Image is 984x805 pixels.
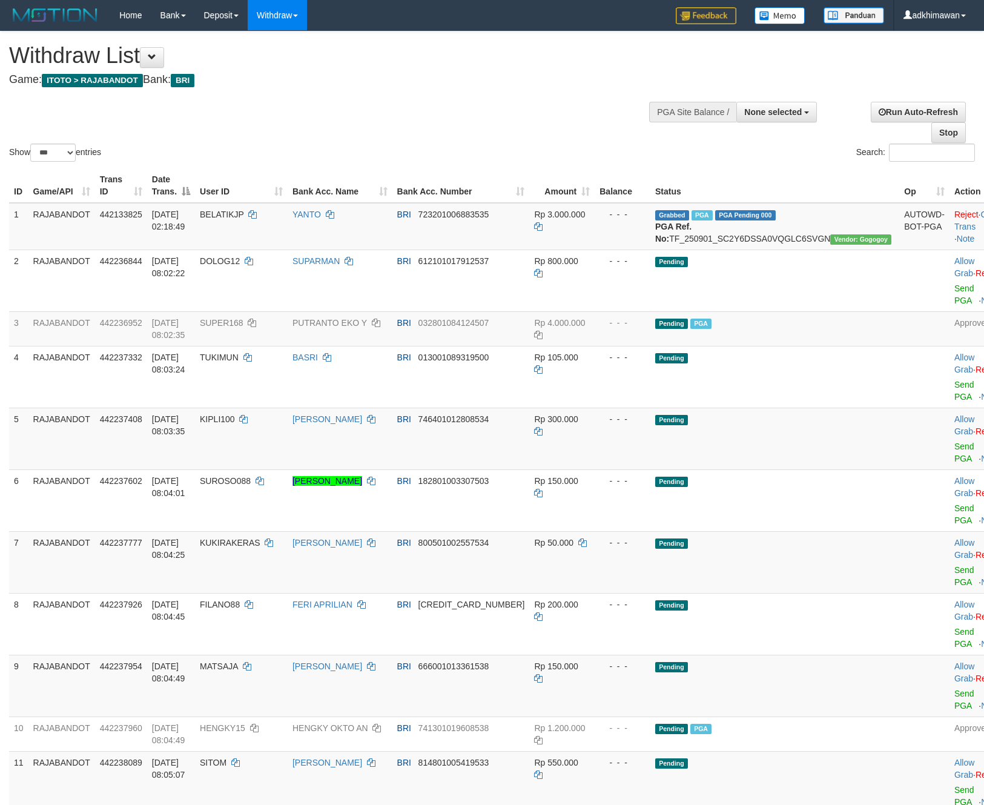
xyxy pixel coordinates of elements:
[655,662,688,672] span: Pending
[599,208,646,220] div: - - -
[200,661,238,671] span: MATSAJA
[9,408,28,469] td: 5
[28,717,95,751] td: RAJABANDOT
[534,538,573,548] span: Rp 50.000
[100,414,142,424] span: 442237408
[655,724,688,734] span: Pending
[954,538,976,560] span: ·
[292,600,352,609] a: FERI APRILIAN
[418,318,489,328] span: Copy 032801084124507 to clipboard
[28,250,95,311] td: RAJABANDOT
[100,318,142,328] span: 442236952
[655,257,688,267] span: Pending
[534,353,578,362] span: Rp 105.000
[534,476,578,486] span: Rp 150.000
[100,758,142,767] span: 442238089
[655,222,692,243] b: PGA Ref. No:
[599,598,646,611] div: - - -
[954,256,974,278] a: Allow Grab
[9,531,28,593] td: 7
[397,414,411,424] span: BRI
[28,408,95,469] td: RAJABANDOT
[830,234,891,245] span: Vendor URL: https://secure2.1velocity.biz
[534,256,578,266] span: Rp 800.000
[292,476,362,486] a: [PERSON_NAME]
[9,144,101,162] label: Show entries
[418,758,489,767] span: Copy 814801005419533 to clipboard
[954,565,974,587] a: Send PGA
[418,600,525,609] span: Copy 589601013545508 to clipboard
[200,758,226,767] span: SITOM
[534,661,578,671] span: Rp 150.000
[954,503,974,525] a: Send PGA
[856,144,975,162] label: Search:
[954,414,976,436] span: ·
[676,7,736,24] img: Feedback.jpg
[418,723,489,733] span: Copy 741301019608538 to clipboard
[9,250,28,311] td: 2
[152,256,185,278] span: [DATE] 08:02:22
[200,538,260,548] span: KUKIRAKERAS
[9,717,28,751] td: 10
[931,122,966,143] a: Stop
[650,203,899,250] td: TF_250901_SC2Y6DSSA0VQGLC6SVGN
[152,600,185,621] span: [DATE] 08:04:45
[655,415,688,425] span: Pending
[288,168,392,203] th: Bank Acc. Name: activate to sort column ascending
[655,353,688,363] span: Pending
[599,255,646,267] div: - - -
[824,7,884,24] img: panduan.png
[954,380,974,402] a: Send PGA
[28,469,95,531] td: RAJABANDOT
[418,476,489,486] span: Copy 182801003307503 to clipboard
[28,203,95,250] td: RAJABANDOT
[397,661,411,671] span: BRI
[200,476,251,486] span: SUROSO088
[534,210,585,219] span: Rp 3.000.000
[100,723,142,733] span: 442237960
[957,234,975,243] a: Note
[899,203,949,250] td: AUTOWD-BOT-PGA
[152,318,185,340] span: [DATE] 08:02:35
[954,353,974,374] a: Allow Grab
[152,414,185,436] span: [DATE] 08:03:35
[292,353,318,362] a: BASRI
[397,353,411,362] span: BRI
[954,210,979,219] a: Reject
[655,210,689,220] span: Grabbed
[9,311,28,346] td: 3
[655,477,688,487] span: Pending
[690,319,712,329] span: Marked by adkaditya
[200,414,235,424] span: KIPLI100
[954,353,976,374] span: ·
[736,102,817,122] button: None selected
[755,7,805,24] img: Button%20Memo.svg
[954,476,976,498] span: ·
[147,168,195,203] th: Date Trans.: activate to sort column descending
[599,660,646,672] div: - - -
[292,318,367,328] a: PUTRANTO EKO Y
[418,538,489,548] span: Copy 800501002557534 to clipboard
[418,661,489,671] span: Copy 666001013361538 to clipboard
[28,531,95,593] td: RAJABANDOT
[397,476,411,486] span: BRI
[954,661,976,683] span: ·
[9,168,28,203] th: ID
[954,256,976,278] span: ·
[649,102,736,122] div: PGA Site Balance /
[534,600,578,609] span: Rp 200.000
[599,351,646,363] div: - - -
[292,256,340,266] a: SUPARMAN
[418,256,489,266] span: Copy 612101017912537 to clipboard
[397,758,411,767] span: BRI
[292,414,362,424] a: [PERSON_NAME]
[28,168,95,203] th: Game/API: activate to sort column ascending
[599,317,646,329] div: - - -
[392,168,530,203] th: Bank Acc. Number: activate to sort column ascending
[28,311,95,346] td: RAJABANDOT
[954,627,974,649] a: Send PGA
[9,655,28,717] td: 9
[100,661,142,671] span: 442237954
[599,413,646,425] div: - - -
[200,723,245,733] span: HENGKY15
